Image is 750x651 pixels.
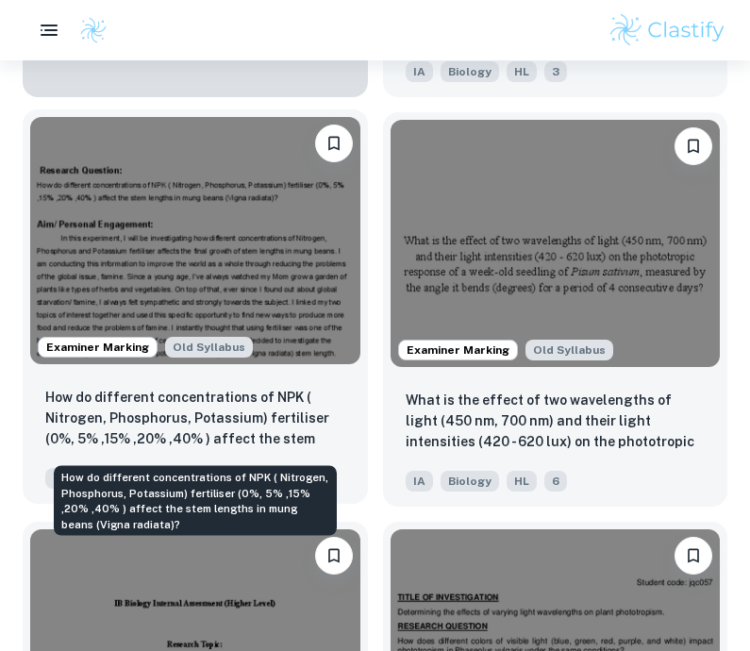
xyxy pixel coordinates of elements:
[544,61,567,82] span: 3
[79,16,108,44] img: Clastify logo
[406,61,433,82] span: IA
[406,390,706,454] p: What is the effect of two wavelengths of light (450 nm, 700 nm) and their light intensities (420 ...
[441,61,499,82] span: Biology
[165,337,253,358] div: Starting from the May 2025 session, the Biology IA requirements have changed. It's OK to refer to...
[39,339,157,356] span: Examiner Marking
[54,466,337,536] div: How do different concentrations of NPK ( Nitrogen, Phosphorus, Potassium) fertiliser (0%, 5% ,15%...
[315,537,353,575] button: Please log in to bookmark exemplars
[45,387,345,451] p: How do different concentrations of NPK ( Nitrogen, Phosphorus, Potassium) fertiliser (0%, 5% ,15%...
[23,112,368,507] a: Examiner MarkingStarting from the May 2025 session, the Biology IA requirements have changed. It'...
[544,471,567,492] span: 6
[507,471,537,492] span: HL
[30,117,360,364] img: Biology IA example thumbnail: How do different concentrations of NPK (
[165,337,253,358] span: Old Syllabus
[399,342,517,359] span: Examiner Marking
[675,127,712,165] button: Please log in to bookmark exemplars
[675,537,712,575] button: Please log in to bookmark exemplars
[525,340,613,360] div: Starting from the May 2025 session, the Biology IA requirements have changed. It's OK to refer to...
[507,61,537,82] span: HL
[383,112,728,507] a: Examiner MarkingStarting from the May 2025 session, the Biology IA requirements have changed. It'...
[608,11,727,49] img: Clastify logo
[391,120,721,367] img: Biology IA example thumbnail: What is the effect of two wavelengths of
[441,471,499,492] span: Biology
[68,16,108,44] a: Clastify logo
[406,471,433,492] span: IA
[525,340,613,360] span: Old Syllabus
[45,468,73,489] span: IA
[315,125,353,162] button: Please log in to bookmark exemplars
